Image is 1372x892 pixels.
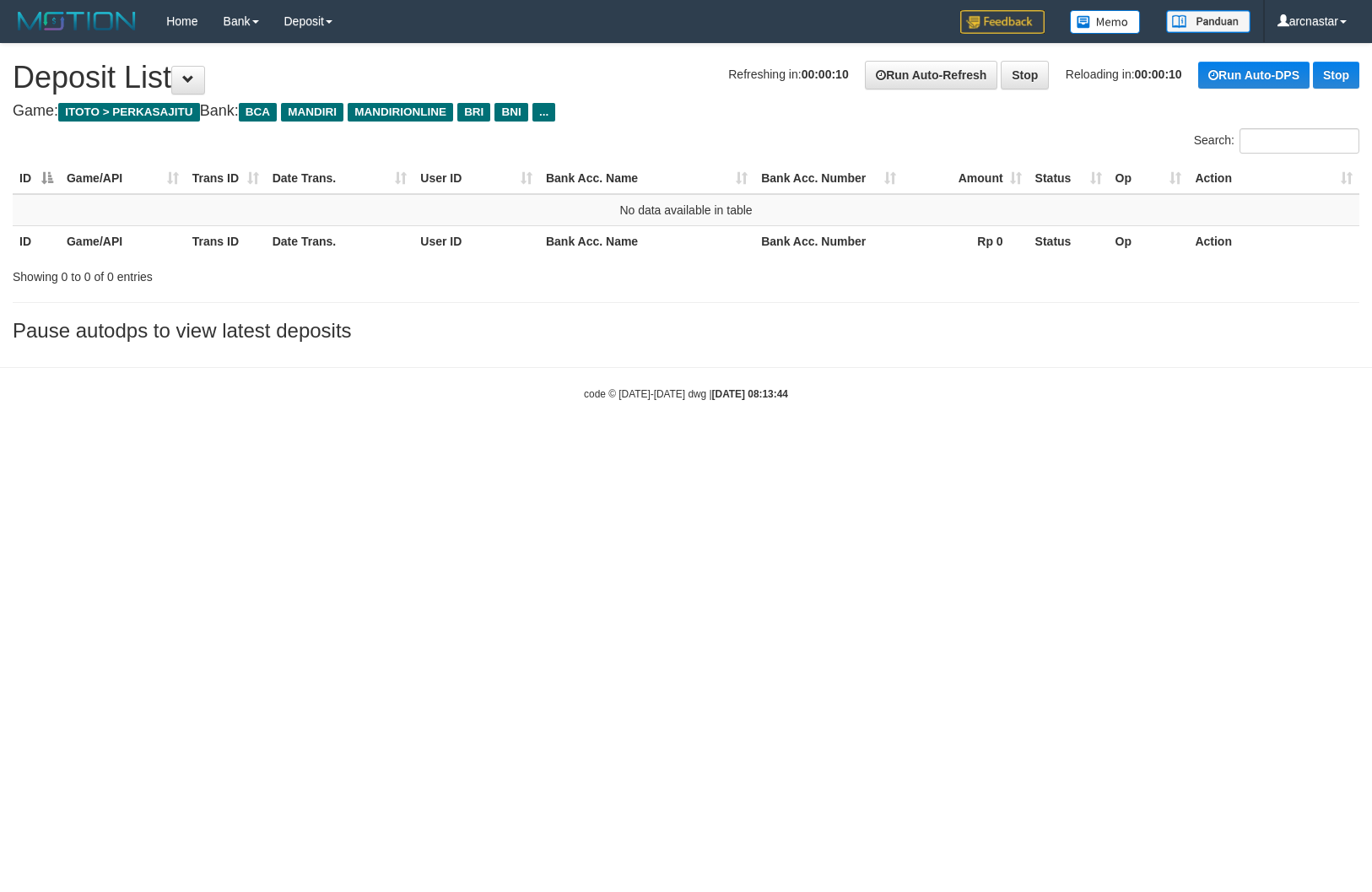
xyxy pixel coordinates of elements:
th: Op [1109,225,1189,257]
label: Search: [1194,128,1359,154]
th: User ID: activate to sort column ascending [413,163,539,194]
th: Action [1188,225,1359,257]
span: Reloading in: [1066,68,1182,81]
small: code © [DATE]-[DATE] dwg | [584,388,788,400]
th: ID: activate to sort column descending [13,163,60,194]
div: Showing 0 to 0 of 0 entries [13,262,559,285]
th: Trans ID: activate to sort column ascending [186,163,266,194]
h3: Pause autodps to view latest deposits [13,320,1359,342]
span: BRI [457,103,490,122]
th: Bank Acc. Name [539,225,754,257]
th: Game/API [60,225,186,257]
th: Date Trans. [266,225,414,257]
a: Stop [1001,61,1049,89]
strong: 00:00:10 [1135,68,1182,81]
th: Bank Acc. Number [754,225,903,257]
a: Stop [1313,62,1359,89]
th: Bank Acc. Number: activate to sort column ascending [754,163,903,194]
th: Amount: activate to sort column ascending [903,163,1029,194]
strong: 00:00:10 [802,68,849,81]
th: Bank Acc. Name: activate to sort column ascending [539,163,754,194]
th: Rp 0 [903,225,1029,257]
th: Op: activate to sort column ascending [1109,163,1189,194]
td: No data available in table [13,194,1359,226]
strong: [DATE] 08:13:44 [712,388,788,400]
img: MOTION_logo.png [13,8,141,34]
span: ITOTO > PERKASAJITU [58,103,200,122]
th: ID [13,225,60,257]
span: ... [532,103,555,122]
th: User ID [413,225,539,257]
th: Status [1029,225,1109,257]
th: Action: activate to sort column ascending [1188,163,1359,194]
img: panduan.png [1166,10,1250,33]
h4: Game: Bank: [13,103,1359,120]
th: Status: activate to sort column ascending [1029,163,1109,194]
th: Trans ID [186,225,266,257]
span: BNI [494,103,527,122]
th: Game/API: activate to sort column ascending [60,163,186,194]
a: Run Auto-Refresh [865,61,997,89]
h1: Deposit List [13,61,1359,95]
th: Date Trans.: activate to sort column ascending [266,163,414,194]
img: Button%20Memo.svg [1070,10,1141,34]
span: BCA [239,103,277,122]
input: Search: [1240,128,1359,154]
span: Refreshing in: [728,68,848,81]
a: Run Auto-DPS [1198,62,1310,89]
img: Feedback.jpg [960,10,1045,34]
span: MANDIRIONLINE [348,103,453,122]
span: MANDIRI [281,103,343,122]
